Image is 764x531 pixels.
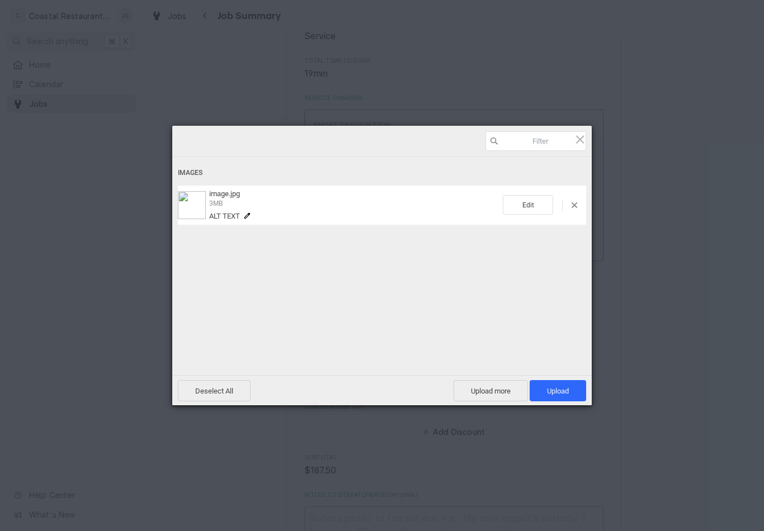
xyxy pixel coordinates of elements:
div: image.jpg [206,189,503,220]
span: Click here or hit ESC to close picker [574,133,586,145]
span: Upload [530,380,586,401]
span: Upload [547,387,569,395]
span: Edit [503,195,553,215]
span: 3MB [209,200,223,207]
div: Images [178,163,586,183]
span: image.jpg [209,189,240,198]
input: Filter [485,131,586,151]
span: Deselect All [178,380,251,401]
span: Alt text [209,212,240,220]
span: Upload more [454,380,528,401]
img: 40cb8599-609b-4509-aadf-11a45dbd4a5c [178,191,206,219]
